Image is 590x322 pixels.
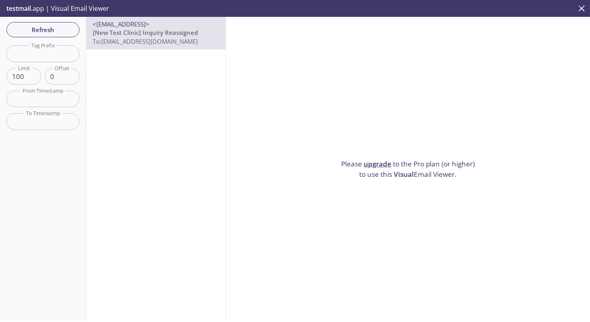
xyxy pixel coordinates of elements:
[394,170,414,179] span: Visual
[6,4,31,13] span: testmail
[93,37,198,45] span: To: [EMAIL_ADDRESS][DOMAIN_NAME]
[93,20,149,28] span: <[EMAIL_ADDRESS]>
[86,17,226,49] nav: emails
[13,24,73,35] span: Refresh
[338,159,478,179] p: Please to the Pro plan (or higher) to use this Email Viewer.
[93,28,198,36] span: [New Test Clinic] Inquiry Reassigned
[6,22,79,37] button: Refresh
[86,17,226,49] div: <[EMAIL_ADDRESS]>[New Test Clinic] Inquiry ReassignedTo:[EMAIL_ADDRESS][DOMAIN_NAME]
[364,159,391,168] a: upgrade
